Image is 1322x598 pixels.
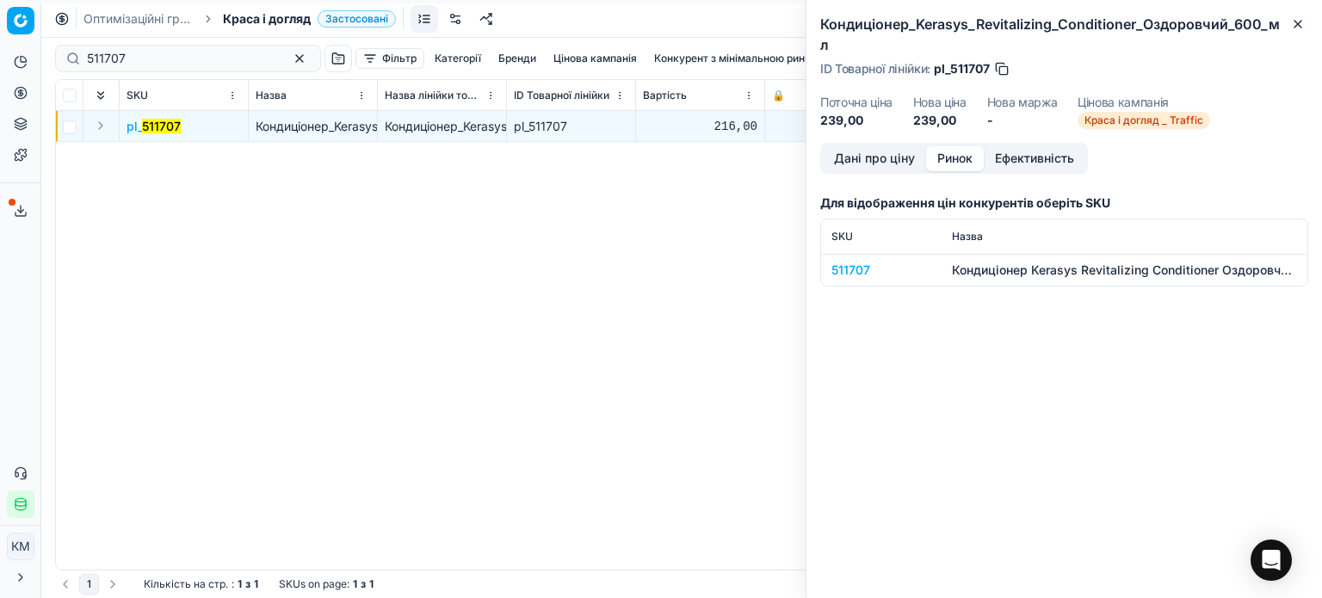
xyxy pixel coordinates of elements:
[353,577,357,591] strong: 1
[491,48,543,69] button: Бренди
[256,119,642,133] span: Кондиціонер_Kerasys_Revitalizing_Conditioner_Оздоровчий_600_мл
[142,119,181,133] mark: 511707
[254,577,258,591] strong: 1
[1078,112,1210,129] span: Краса і догляд _ Traffic
[79,574,99,595] button: 1
[428,48,488,69] button: Категорії
[984,146,1085,171] button: Ефективність
[926,146,984,171] button: Ринок
[361,577,366,591] strong: з
[256,89,287,102] span: Назва
[913,112,967,129] dd: 239,00
[127,89,148,102] span: SKU
[547,48,644,69] button: Цінова кампанія
[820,63,930,75] span: ID Товарної лінійки :
[385,89,482,102] span: Назва лінійки товарів
[144,577,258,591] div: :
[772,89,785,102] span: 🔒
[643,118,757,135] div: 216,00
[223,10,396,28] span: Краса і доглядЗастосовані
[223,10,311,28] span: Краса і догляд
[823,146,926,171] button: Дані про ціну
[90,115,111,136] button: Expand
[820,112,893,129] dd: 239,00
[102,574,123,595] button: Go to next page
[820,14,1308,55] h2: Кондиціонер_Kerasys_Revitalizing_Conditioner_Оздоровчий_600_мл
[820,96,893,108] dt: Поточна ціна
[127,118,181,135] span: pl_
[83,10,396,28] nav: breadcrumb
[87,50,275,67] input: Пошук по SKU або назві
[369,577,374,591] strong: 1
[355,48,424,69] button: Фільтр
[90,85,111,106] button: Expand all
[8,533,34,559] span: КM
[987,96,1058,108] dt: Нова маржа
[643,89,687,102] span: Вартість
[831,230,853,243] span: SKU
[647,48,876,69] button: Конкурент з мінімальною ринковою ціною
[83,10,194,28] a: Оптимізаційні групи
[7,533,34,560] button: КM
[385,118,499,135] div: Кондиціонер_Kerasys_Revitalizing_Conditioner_Оздоровчий_600_мл
[1251,539,1292,581] div: Open Intercom Messenger
[144,577,228,591] span: Кількість на стр.
[238,577,242,591] strong: 1
[952,262,1297,279] div: Кондиціонер Kerasys Revitalizing Conditioner Оздоровчий 600 мл
[514,89,609,102] span: ID Товарної лінійки
[55,574,76,595] button: Go to previous page
[952,230,983,243] span: Назва
[831,262,931,279] div: 511707
[934,60,990,77] span: pl_511707
[913,96,967,108] dt: Нова ціна
[514,118,628,135] div: pl_511707
[245,577,250,591] strong: з
[55,574,123,595] nav: pagination
[127,118,181,135] button: pl_511707
[318,10,396,28] span: Застосовані
[820,194,1308,212] h3: Для відображення цін конкурентів оберіть SKU
[1078,96,1210,108] dt: Цінова кампанія
[279,577,349,591] span: SKUs on page :
[987,112,1058,129] dd: -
